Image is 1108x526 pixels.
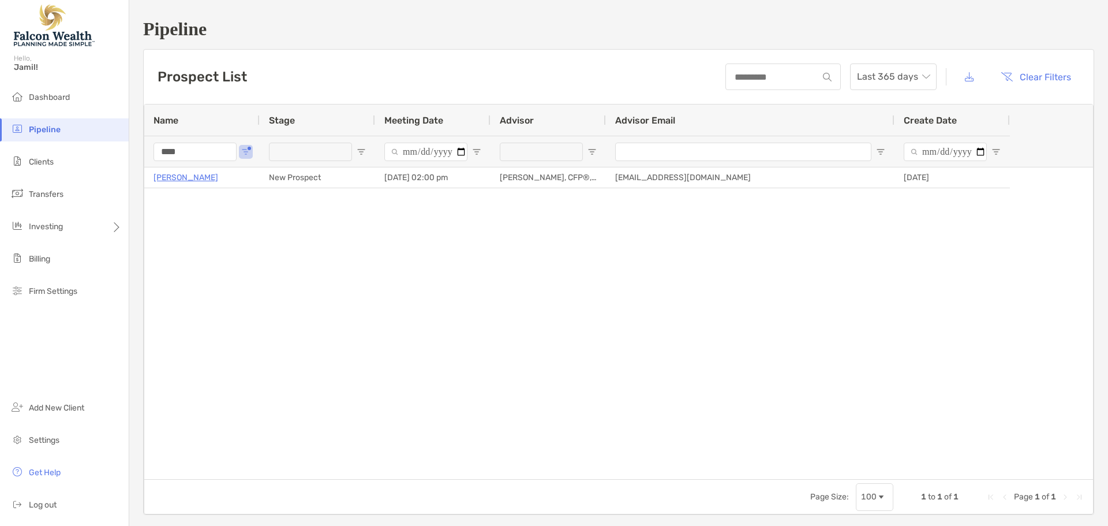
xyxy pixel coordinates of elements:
[472,147,481,156] button: Open Filter Menu
[944,492,952,502] span: of
[904,115,957,126] span: Create Date
[587,147,597,156] button: Open Filter Menu
[904,143,987,161] input: Create Date Filter Input
[10,251,24,265] img: billing icon
[937,492,942,502] span: 1
[29,222,63,232] span: Investing
[29,125,61,135] span: Pipeline
[876,147,885,156] button: Open Filter Menu
[29,157,54,167] span: Clients
[384,115,443,126] span: Meeting Date
[158,69,247,85] h3: Prospect List
[10,283,24,297] img: firm-settings icon
[10,432,24,446] img: settings icon
[10,497,24,511] img: logout icon
[1042,492,1049,502] span: of
[953,492,959,502] span: 1
[154,143,237,161] input: Name Filter Input
[861,492,877,502] div: 100
[606,167,894,188] div: [EMAIL_ADDRESS][DOMAIN_NAME]
[29,500,57,510] span: Log out
[10,465,24,479] img: get-help icon
[921,492,926,502] span: 1
[1051,492,1056,502] span: 1
[357,147,366,156] button: Open Filter Menu
[29,189,63,199] span: Transfers
[29,92,70,102] span: Dashboard
[10,186,24,200] img: transfers icon
[928,492,935,502] span: to
[1061,493,1070,502] div: Next Page
[1000,493,1009,502] div: Previous Page
[615,115,675,126] span: Advisor Email
[991,147,1001,156] button: Open Filter Menu
[856,483,893,511] div: Page Size
[14,5,95,46] img: Falcon Wealth Planning Logo
[10,400,24,414] img: add_new_client icon
[29,435,59,445] span: Settings
[1014,492,1033,502] span: Page
[29,468,61,477] span: Get Help
[894,167,1010,188] div: [DATE]
[14,62,122,72] span: Jamil!
[986,493,995,502] div: First Page
[10,154,24,168] img: clients icon
[384,143,467,161] input: Meeting Date Filter Input
[29,286,77,296] span: Firm Settings
[10,122,24,136] img: pipeline icon
[491,167,606,188] div: [PERSON_NAME], CFP®, CFA®
[143,18,1094,40] h1: Pipeline
[154,115,178,126] span: Name
[154,170,218,185] a: [PERSON_NAME]
[500,115,534,126] span: Advisor
[10,89,24,103] img: dashboard icon
[1075,493,1084,502] div: Last Page
[10,219,24,233] img: investing icon
[992,64,1080,89] button: Clear Filters
[269,115,295,126] span: Stage
[810,492,849,502] div: Page Size:
[260,167,375,188] div: New Prospect
[857,64,930,89] span: Last 365 days
[823,73,832,81] img: input icon
[241,147,250,156] button: Open Filter Menu
[375,167,491,188] div: [DATE] 02:00 pm
[29,254,50,264] span: Billing
[615,143,871,161] input: Advisor Email Filter Input
[29,403,84,413] span: Add New Client
[1035,492,1040,502] span: 1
